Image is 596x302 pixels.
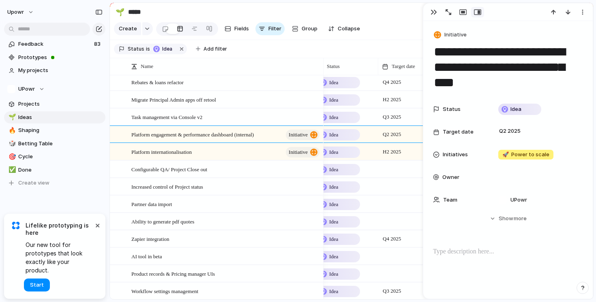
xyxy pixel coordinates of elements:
[329,270,338,278] span: Idea
[510,105,521,113] span: Idea
[18,53,103,62] span: Prototypes
[18,100,103,108] span: Projects
[288,22,322,35] button: Group
[381,130,403,139] span: Q2 2025
[141,62,153,70] span: Name
[18,179,49,187] span: Create view
[26,222,93,236] span: Lifelike prototyping is here
[18,66,103,74] span: My projects
[131,130,254,139] span: Platform engagement & performance dashboard (internal)
[221,22,252,35] button: Fields
[381,77,403,87] span: Q4 2025
[381,112,403,122] span: Q3 2025
[7,126,15,134] button: 🔥
[329,287,338,296] span: Idea
[7,153,15,161] button: 🎯
[92,220,102,230] button: Dismiss
[433,211,583,226] button: Showmore
[131,199,172,208] span: Partner data import
[4,51,105,64] a: Prototypes
[18,85,35,93] span: UPowr
[381,286,403,296] span: Q3 2025
[329,148,338,156] span: Idea
[9,126,14,135] div: 🔥
[114,6,126,19] button: 🌱
[502,151,549,159] span: Power to scale
[286,130,319,140] button: initiative
[443,105,461,113] span: Status
[146,45,150,53] span: is
[94,40,102,48] span: 83
[444,31,467,39] span: Initiative
[329,79,338,87] span: Idea
[499,215,513,223] span: Show
[191,43,232,55] button: Add filter
[4,138,105,150] a: 🎲Betting Table
[18,40,92,48] span: Feedback
[9,113,14,122] div: 🌱
[204,45,227,53] span: Add filter
[144,45,152,53] button: is
[131,164,207,174] span: Configurable QA/ Project Close out
[7,140,15,148] button: 🎲
[4,98,105,110] a: Projects
[514,215,527,223] span: more
[502,151,509,157] span: 🚀
[442,173,459,181] span: Owner
[4,177,105,189] button: Create view
[116,6,124,17] div: 🌱
[329,235,338,243] span: Idea
[338,25,360,33] span: Collapse
[18,166,103,174] span: Done
[329,200,338,208] span: Idea
[30,281,44,289] span: Start
[9,139,14,148] div: 🎲
[128,45,144,53] span: Status
[327,62,340,70] span: Status
[4,38,105,50] a: Feedback83
[131,269,215,278] span: Product records & Pricing manager UIs
[131,251,162,261] span: AI tool in beta
[4,6,38,19] button: upowr
[392,62,415,70] span: Target date
[286,147,319,157] button: initiative
[381,147,403,157] span: H2 2025
[4,124,105,136] a: 🔥Shaping
[114,22,141,35] button: Create
[329,131,338,139] span: Idea
[7,8,24,16] span: upowr
[26,240,93,274] span: Our new tool for prototypes that look exactly like your product.
[131,112,202,121] span: Task management via Console v2
[268,25,281,33] span: Filter
[329,96,338,104] span: Idea
[4,151,105,163] a: 🎯Cycle
[131,95,216,104] span: Migrate Principal Admin apps off retool
[18,126,103,134] span: Shaping
[131,182,203,191] span: Increased control of Project status
[289,147,308,158] span: initiative
[7,113,15,121] button: 🌱
[329,183,338,191] span: Idea
[234,25,249,33] span: Fields
[4,111,105,123] a: 🌱Ideas
[443,196,457,204] span: Team
[510,196,527,204] span: UPowr
[9,152,14,162] div: 🎯
[119,25,137,33] span: Create
[329,166,338,174] span: Idea
[4,83,105,95] button: UPowr
[151,45,176,53] button: Idea
[4,164,105,176] a: ✅Done
[9,165,14,174] div: ✅
[302,25,317,33] span: Group
[497,126,523,136] span: Q2 2025
[18,140,103,148] span: Betting Table
[329,113,338,121] span: Idea
[24,279,50,291] button: Start
[329,218,338,226] span: Idea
